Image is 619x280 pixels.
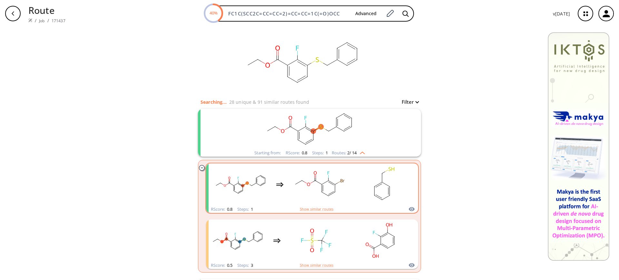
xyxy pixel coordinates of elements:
[28,18,32,22] img: Spaya logo
[226,262,232,268] span: 0.5
[352,220,410,261] svg: O=C(O)c1cccc(O)c1F
[237,263,253,267] div: Steps :
[237,207,253,211] div: Steps :
[211,164,270,205] svg: CCOC(=O)c1cccc(SCc2ccccc2)c1F
[39,18,44,24] a: Job
[350,8,382,20] button: Advanced
[250,206,253,212] span: 1
[332,151,365,155] div: Routes:
[229,99,309,105] p: 28 unique & 91 similar routes found
[238,27,367,98] svg: FC1C(SCC2C=CC=CC=2)=CC=CC=1C(=O)OCC
[300,206,333,212] button: Show similar routes
[398,100,418,104] button: Filter
[224,10,350,17] input: Enter SMILES
[553,10,570,17] p: v [DATE]
[209,220,267,261] svg: CCOC(=O)c1cccc(SCc2ccccc2)c1F
[325,150,328,156] span: 1
[301,150,307,156] span: 0.8
[250,262,253,268] span: 3
[211,207,232,211] div: RScore :
[300,262,333,268] button: Show similar routes
[416,220,474,261] svg: SCc1ccccc1
[312,151,328,155] div: Steps :
[211,263,232,267] div: RScore :
[35,17,36,24] li: /
[47,17,49,24] li: /
[226,206,232,212] span: 0.8
[286,151,307,155] div: RScore :
[28,3,65,17] p: Route
[254,151,281,155] div: Starting from:
[226,109,393,149] svg: CCOC(=O)c1cccc(SCc2ccccc2)c1F
[357,149,365,154] img: Up
[52,18,65,24] a: 171437
[290,164,348,205] svg: CCOC(=O)c1cccc(Br)c1F
[201,99,227,105] p: Searching...
[209,10,217,16] text: 40%
[287,220,345,261] svg: O=S(=O)(F)C(F)(F)F
[548,32,609,261] img: Banner
[355,164,413,205] svg: SCc1ccccc1
[347,151,357,155] span: 2 / 14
